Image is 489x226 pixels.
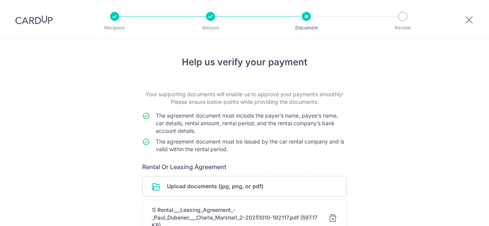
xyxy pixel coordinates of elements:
img: CardUp [15,15,53,24]
h6: Rental Or Leasing Agreement [142,162,347,171]
p: Your supporting documents will enable us to approve your payments smoothly! Please ensure below p... [142,90,347,106]
div: Upload documents (jpg, png, or pdf) [142,176,347,197]
p: Recipient [86,24,143,32]
h4: Help us verify your payment [142,55,347,69]
span: The agreement document must be issued by the car rental company and is valid within the rental pe... [156,138,344,152]
span: The agreement document must include the payer’s name, payee’s name, car details, rental amount, r... [156,112,338,134]
p: Review [374,24,431,32]
iframe: Opens a widget where you can find more information [440,203,481,222]
p: Document [278,24,335,32]
p: Amount [182,24,239,32]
